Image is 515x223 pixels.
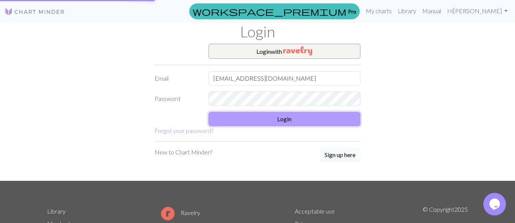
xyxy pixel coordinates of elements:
iframe: chat widget [483,193,507,215]
a: Library [395,3,419,18]
p: New to Chart Minder? [155,148,212,157]
a: Sign up here [320,148,360,163]
a: Acceptable use [295,208,335,215]
button: Loginwith [208,44,361,59]
img: Ravelry [283,46,312,55]
img: Logo [5,7,65,16]
h1: Login [43,23,472,41]
a: Hi[PERSON_NAME] [444,3,510,18]
a: Ravelry [161,209,200,216]
a: My charts [363,3,395,18]
img: Ravelry logo [161,207,175,220]
span: workspace_premium [193,6,346,17]
a: Forgot your password? [155,127,213,134]
a: Pro [189,3,360,19]
a: Manual [419,3,444,18]
button: Sign up here [320,148,360,162]
a: Library [47,208,66,215]
label: Password [150,92,204,106]
button: Login [208,112,361,126]
label: Email [150,71,204,86]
